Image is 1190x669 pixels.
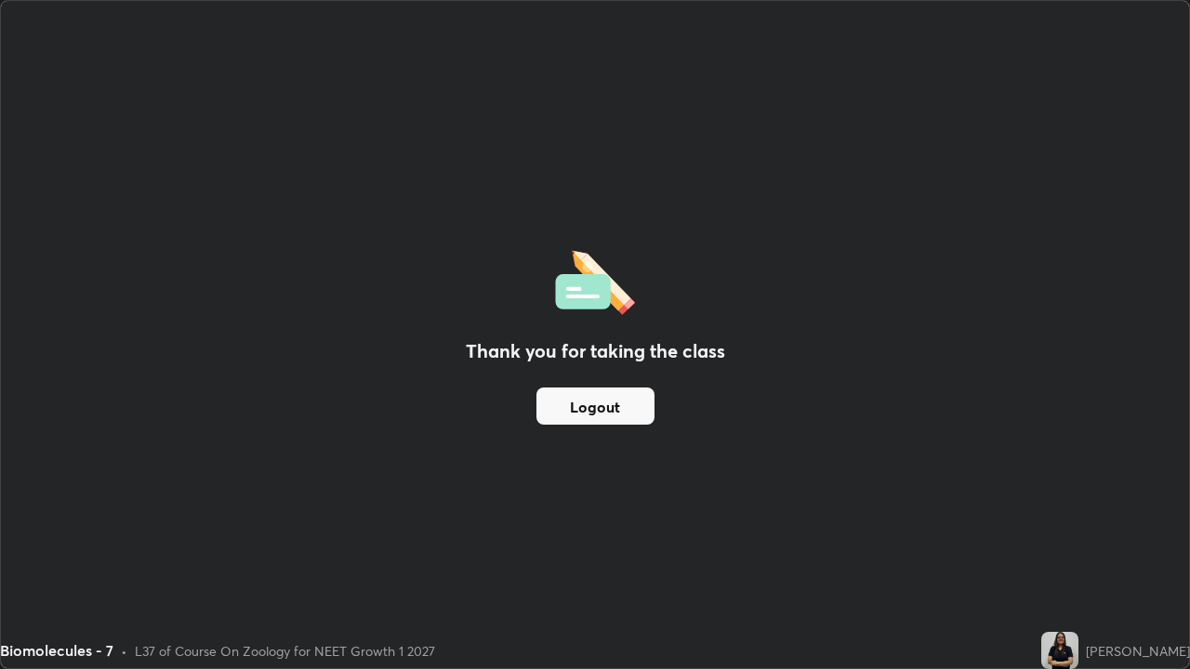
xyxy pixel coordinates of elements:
img: c6438dad0c3c4b4ca32903e77dc45fa4.jpg [1041,632,1078,669]
h2: Thank you for taking the class [466,337,725,365]
div: [PERSON_NAME] [1086,641,1190,661]
div: • [121,641,127,661]
div: L37 of Course On Zoology for NEET Growth 1 2027 [135,641,435,661]
button: Logout [536,387,654,425]
img: offlineFeedback.1438e8b3.svg [555,244,635,315]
